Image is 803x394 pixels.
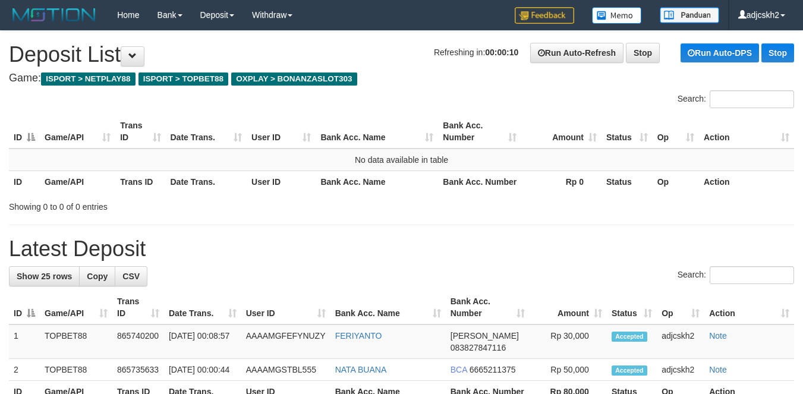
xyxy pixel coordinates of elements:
td: No data available in table [9,149,794,171]
a: Run Auto-DPS [681,43,759,62]
img: MOTION_logo.png [9,6,99,24]
th: Bank Acc. Number: activate to sort column ascending [446,291,530,324]
th: Trans ID: activate to sort column ascending [115,115,165,149]
td: [DATE] 00:08:57 [164,324,241,359]
th: ID: activate to sort column descending [9,115,40,149]
span: Show 25 rows [17,272,72,281]
th: Amount: activate to sort column ascending [530,291,606,324]
th: User ID: activate to sort column ascending [247,115,316,149]
label: Search: [678,90,794,108]
th: Game/API: activate to sort column ascending [40,115,115,149]
span: [PERSON_NAME] [451,331,519,341]
th: Op [653,171,699,193]
a: Stop [761,43,794,62]
div: Showing 0 to 0 of 0 entries [9,196,326,213]
img: Button%20Memo.svg [592,7,642,24]
span: CSV [122,272,140,281]
a: Note [709,331,727,341]
td: adjcskh2 [657,324,704,359]
a: NATA BUANA [335,365,387,374]
span: ISPORT > TOPBET88 [138,73,228,86]
th: Bank Acc. Number: activate to sort column ascending [438,115,521,149]
th: Action: activate to sort column ascending [699,115,794,149]
td: AAAAMGFEFYNUZY [241,324,330,359]
th: Game/API: activate to sort column ascending [40,291,112,324]
input: Search: [710,266,794,284]
td: 865740200 [112,324,164,359]
a: Note [709,365,727,374]
td: [DATE] 00:00:44 [164,359,241,381]
img: Feedback.jpg [515,7,574,24]
strong: 00:00:10 [485,48,518,57]
h4: Game: [9,73,794,84]
h1: Deposit List [9,43,794,67]
span: Accepted [612,365,647,376]
td: AAAAMGSTBL555 [241,359,330,381]
th: ID [9,171,40,193]
th: ID: activate to sort column descending [9,291,40,324]
th: Date Trans.: activate to sort column ascending [166,115,247,149]
th: Status: activate to sort column ascending [607,291,657,324]
a: CSV [115,266,147,286]
th: Bank Acc. Number [438,171,521,193]
a: Copy [79,266,115,286]
h1: Latest Deposit [9,237,794,261]
th: User ID: activate to sort column ascending [241,291,330,324]
a: Run Auto-Refresh [530,43,623,63]
th: Op: activate to sort column ascending [657,291,704,324]
label: Search: [678,266,794,284]
input: Search: [710,90,794,108]
th: Bank Acc. Name [316,171,438,193]
span: ISPORT > NETPLAY88 [41,73,136,86]
th: Status [602,171,653,193]
th: Game/API [40,171,115,193]
th: Op: activate to sort column ascending [653,115,699,149]
span: Copy 083827847116 to clipboard [451,343,506,352]
th: Action: activate to sort column ascending [704,291,794,324]
span: Copy [87,272,108,281]
td: Rp 50,000 [530,359,606,381]
th: Date Trans. [166,171,247,193]
span: Copy 6665211375 to clipboard [470,365,516,374]
td: 2 [9,359,40,381]
td: adjcskh2 [657,359,704,381]
th: Date Trans.: activate to sort column ascending [164,291,241,324]
a: Show 25 rows [9,266,80,286]
td: 1 [9,324,40,359]
th: Bank Acc. Name: activate to sort column ascending [330,291,446,324]
span: OXPLAY > BONANZASLOT303 [231,73,357,86]
td: TOPBET88 [40,324,112,359]
th: Bank Acc. Name: activate to sort column ascending [316,115,438,149]
th: Status: activate to sort column ascending [602,115,653,149]
span: Refreshing in: [434,48,518,57]
th: Trans ID [115,171,165,193]
td: TOPBET88 [40,359,112,381]
th: Amount: activate to sort column ascending [521,115,602,149]
th: Action [699,171,794,193]
th: Rp 0 [521,171,602,193]
th: Trans ID: activate to sort column ascending [112,291,164,324]
th: User ID [247,171,316,193]
img: panduan.png [660,7,719,23]
a: Stop [626,43,660,63]
span: Accepted [612,332,647,342]
td: 865735633 [112,359,164,381]
td: Rp 30,000 [530,324,606,359]
span: BCA [451,365,467,374]
a: FERIYANTO [335,331,382,341]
